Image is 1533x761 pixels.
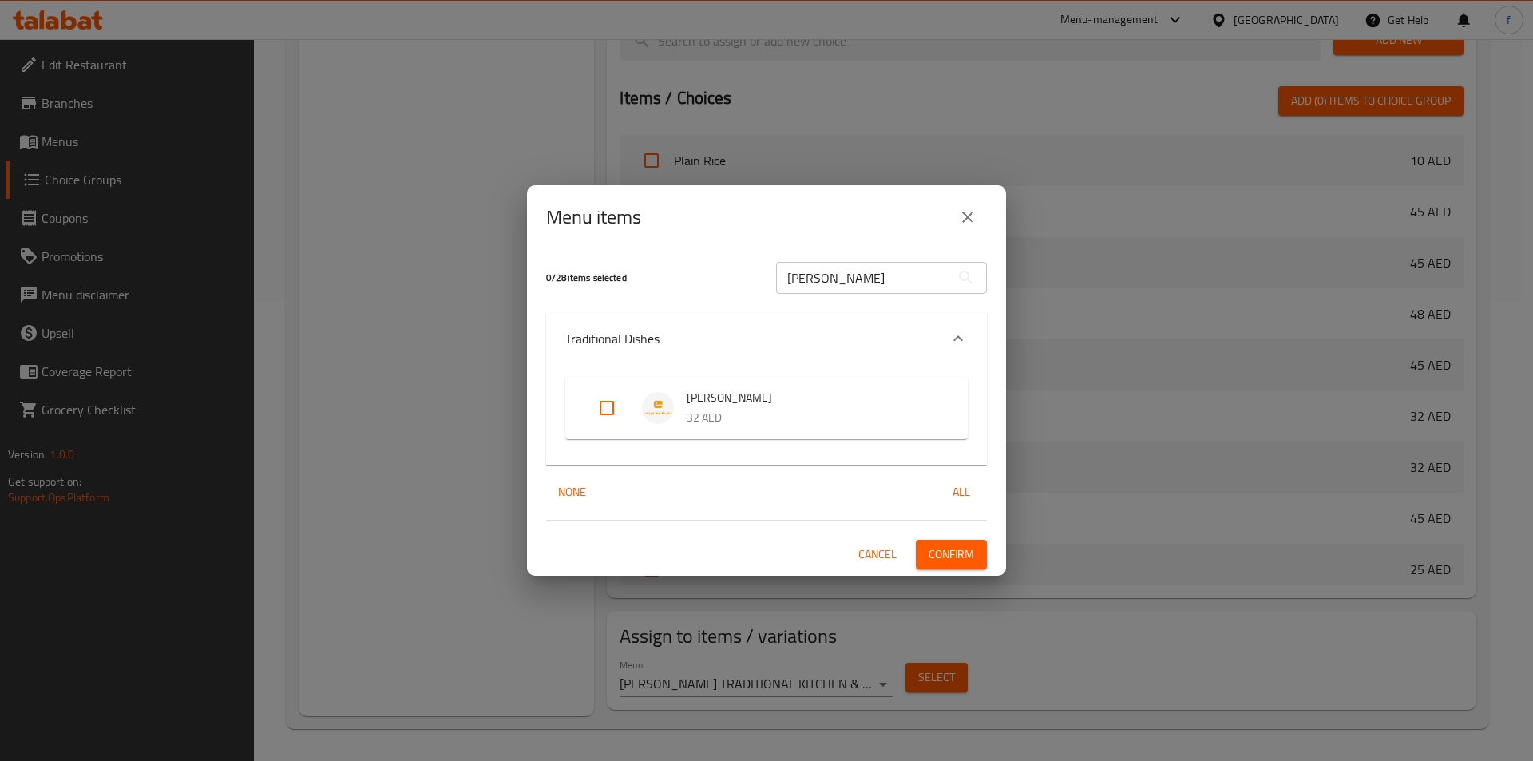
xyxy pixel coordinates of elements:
[546,313,987,364] div: Expand
[942,482,980,502] span: All
[858,545,897,565] span: Cancel
[852,540,903,569] button: Cancel
[687,388,936,408] span: [PERSON_NAME]
[929,545,974,565] span: Confirm
[916,540,987,569] button: Confirm
[936,478,987,507] button: All
[949,198,987,236] button: close
[642,392,674,424] img: Aish Wa Saleh
[565,377,968,439] div: Expand
[546,364,987,465] div: Expand
[546,204,641,230] h2: Menu items
[565,329,660,348] p: Traditional Dishes
[546,478,597,507] button: None
[687,408,936,428] p: 32 AED
[546,272,757,285] h5: 0 / 28 items selected
[776,262,950,294] input: Search in items
[553,482,591,502] span: None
